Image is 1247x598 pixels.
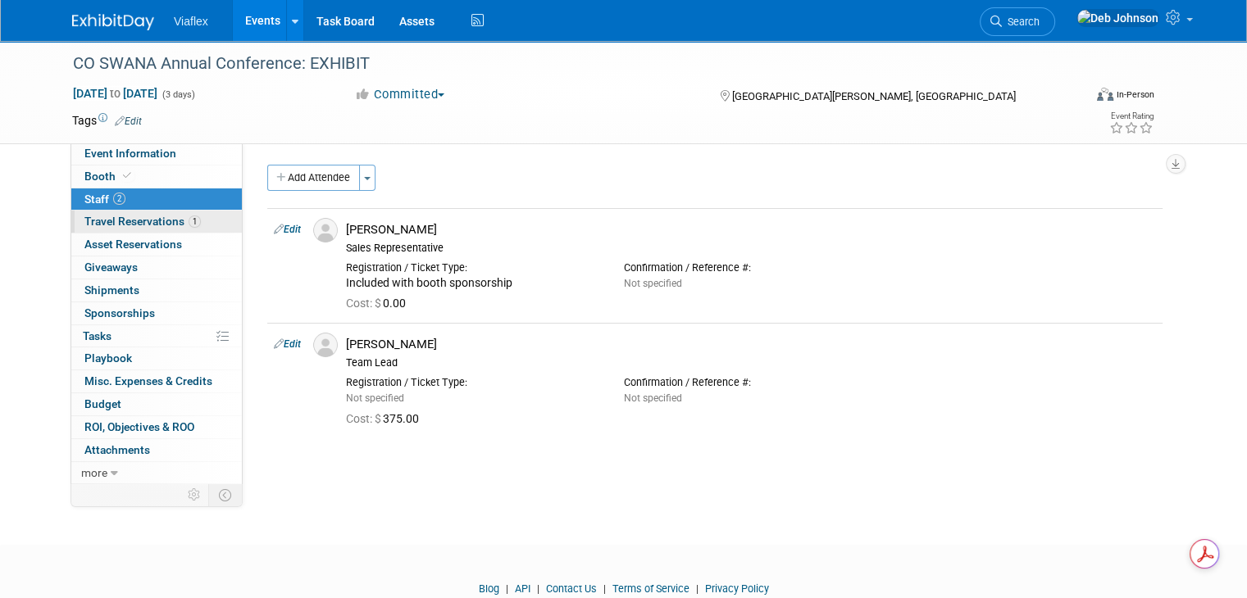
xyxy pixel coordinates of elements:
[533,582,544,595] span: |
[71,143,242,165] a: Event Information
[84,215,201,228] span: Travel Reservations
[84,170,134,183] span: Booth
[84,420,194,433] span: ROI, Objectives & ROO
[123,171,131,180] i: Booth reservation complete
[72,112,142,129] td: Tags
[346,412,426,425] span: 375.00
[81,466,107,479] span: more
[980,7,1055,36] a: Search
[624,261,877,274] div: Confirmation / Reference #:
[67,49,1063,79] div: CO SWANA Annual Conference: EXHIBIT
[346,337,1156,352] div: [PERSON_NAME]
[209,484,243,505] td: Toggle Event Tabs
[346,261,599,274] div: Registration / Ticket Type:
[346,376,599,389] div: Registration / Ticket Type:
[71,370,242,392] a: Misc. Expenses & Credits
[71,188,242,211] a: Staff2
[71,256,242,279] a: Giveaways
[84,283,139,297] span: Shipments
[599,582,610,595] span: |
[189,215,201,228] span: 1
[107,87,123,100] span: to
[113,193,125,205] span: 2
[274,224,301,235] a: Edit
[180,484,209,505] td: Personalize Event Tab Strip
[84,443,150,456] span: Attachments
[161,89,195,100] span: (3 days)
[84,397,121,410] span: Budget
[84,238,182,251] span: Asset Reservations
[115,116,142,127] a: Edit
[71,211,242,233] a: Travel Reservations1
[71,325,242,347] a: Tasks
[84,351,132,365] span: Playbook
[84,147,176,160] span: Event Information
[84,260,138,274] span: Giveaways
[346,297,412,310] span: 0.00
[994,85,1154,110] div: Event Format
[83,329,112,342] span: Tasks
[624,278,682,289] span: Not specified
[349,86,452,103] button: Committed
[71,233,242,256] a: Asset Reservations
[71,462,242,484] a: more
[72,86,158,101] span: [DATE] [DATE]
[84,193,125,206] span: Staff
[502,582,512,595] span: |
[84,374,212,387] span: Misc. Expenses & Credits
[346,222,1156,238] div: [PERSON_NAME]
[1097,88,1113,101] img: Format-Inperson.png
[346,392,404,404] span: Not specified
[346,276,599,291] div: Included with booth sponsorship
[346,242,1156,255] div: Sales Representative
[624,376,877,389] div: Confirmation / Reference #:
[71,302,242,324] a: Sponsorships
[71,347,242,369] a: Playbook
[71,416,242,438] a: ROI, Objectives & ROO
[71,393,242,415] a: Budget
[705,582,769,595] a: Privacy Policy
[71,279,242,301] a: Shipments
[1002,16,1040,28] span: Search
[267,165,360,191] button: Add Attendee
[1076,9,1159,27] img: Deb Johnson
[732,90,1016,102] span: [GEOGRAPHIC_DATA][PERSON_NAME], [GEOGRAPHIC_DATA]
[84,306,155,319] span: Sponsorships
[1116,88,1154,101] div: In-Person
[71,439,242,461] a: Attachments
[313,333,338,357] img: Associate-Profile-5.png
[346,412,383,425] span: Cost: $
[1109,112,1154,120] div: Event Rating
[346,297,383,310] span: Cost: $
[546,582,597,595] a: Contact Us
[692,582,703,595] span: |
[346,356,1156,369] div: Team Lead
[72,14,154,30] img: ExhibitDay
[174,15,208,28] span: Viaflex
[479,582,499,595] a: Blog
[313,218,338,242] img: Associate-Profile-5.png
[515,582,530,595] a: API
[612,582,689,595] a: Terms of Service
[71,165,242,188] a: Booth
[274,338,301,350] a: Edit
[624,392,682,404] span: Not specified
